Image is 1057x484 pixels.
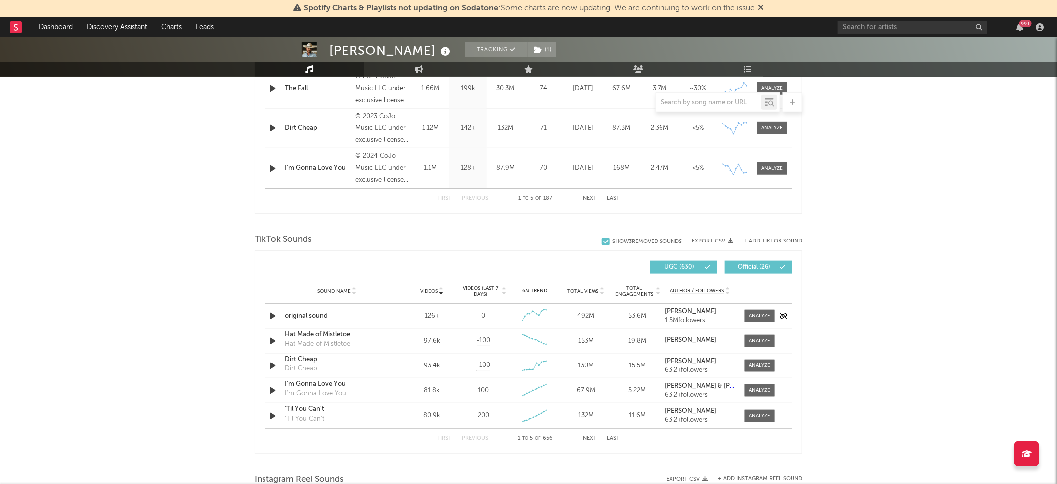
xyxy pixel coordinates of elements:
div: I'm Gonna Love You [285,379,389,389]
div: [DATE] [566,163,600,173]
span: -100 [476,336,490,346]
div: 153M [563,336,609,346]
div: Show 3 Removed Sounds [612,239,682,245]
button: Previous [462,436,488,441]
span: TikTok Sounds [255,234,312,245]
a: 'Til You Can't [285,404,389,414]
a: [PERSON_NAME] [665,308,735,315]
div: 53.6M [614,311,661,321]
div: 100 [478,386,489,396]
div: + Add Instagram Reel Sound [708,476,802,482]
button: (1) [528,42,556,57]
span: Spotify Charts & Playlists not updating on Sodatone [304,4,498,12]
a: original sound [285,311,389,321]
span: ( 1 ) [528,42,557,57]
div: 74 [527,84,561,94]
div: 5.22M [614,386,661,396]
a: Charts [154,17,189,37]
a: Leads [189,17,221,37]
a: The Fall [285,84,350,94]
div: 15.5M [614,361,661,371]
button: Official(26) [725,261,792,274]
div: 30.3M [489,84,522,94]
div: 'Til You Can't [285,414,324,424]
button: Export CSV [666,476,708,482]
div: 168M [605,163,638,173]
div: 3.7M [643,84,676,94]
div: 87.9M [489,163,522,173]
div: 70 [527,163,561,173]
div: 81.8k [409,386,455,396]
div: 19.8M [614,336,661,346]
a: [PERSON_NAME] [665,337,735,344]
div: 142k [452,123,484,133]
div: 2.36M [643,123,676,133]
a: Hat Made of Mistletoe [285,330,389,340]
div: [PERSON_NAME] [329,42,453,59]
div: 492M [563,311,609,321]
div: 99 + [1019,20,1032,27]
span: : Some charts are now updating. We are continuing to work on the issue [304,4,755,12]
div: <5% [681,123,715,133]
a: Dashboard [32,17,80,37]
div: Dirt Cheap [285,355,389,364]
button: Next [583,436,597,441]
button: Last [607,436,620,441]
div: 130M [563,361,609,371]
div: 1.5M followers [665,317,735,324]
div: 200 [478,411,489,421]
strong: [PERSON_NAME] [665,358,717,364]
strong: [PERSON_NAME] & [PERSON_NAME] [665,383,776,389]
span: of [536,196,542,201]
div: 6M Trend [512,287,558,295]
span: Total Engagements [614,285,655,297]
button: 99+ [1016,23,1023,31]
span: Sound Name [317,288,351,294]
div: 1 5 187 [508,193,563,205]
div: © 2024 CoJo Music LLC under exclusive license to Warner Music Nashville LLC. [355,71,409,107]
div: 1 5 656 [508,433,563,445]
strong: [PERSON_NAME] [665,408,717,414]
button: + Add Instagram Reel Sound [718,476,802,482]
span: Videos [420,288,438,294]
div: <5% [681,163,715,173]
div: 63.2k followers [665,392,735,399]
div: 67.6M [605,84,638,94]
a: Dirt Cheap [285,123,350,133]
a: [PERSON_NAME] [665,358,735,365]
strong: [PERSON_NAME] [665,337,717,343]
div: Hat Made of Mistletoe [285,339,350,349]
button: Next [583,196,597,201]
span: Author / Followers [670,288,724,294]
button: First [437,196,452,201]
div: 87.3M [605,123,638,133]
span: Total Views [567,288,599,294]
a: [PERSON_NAME] & [PERSON_NAME] [665,383,735,390]
span: Official ( 26 ) [731,264,777,270]
div: 63.2k followers [665,367,735,374]
div: 128k [452,163,484,173]
div: 93.4k [409,361,455,371]
span: to [523,196,529,201]
div: 67.9M [563,386,609,396]
span: to [523,436,528,441]
div: 71 [527,123,561,133]
input: Search by song name or URL [656,99,761,107]
div: 199k [452,84,484,94]
a: I'm Gonna Love You [285,163,350,173]
strong: [PERSON_NAME] [665,308,717,315]
div: 1.12M [414,123,447,133]
div: [DATE] [566,123,600,133]
a: Discovery Assistant [80,17,154,37]
div: 132M [563,411,609,421]
div: 11.6M [614,411,661,421]
div: Dirt Cheap [285,364,317,374]
div: 63.2k followers [665,417,735,424]
span: of [535,436,541,441]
